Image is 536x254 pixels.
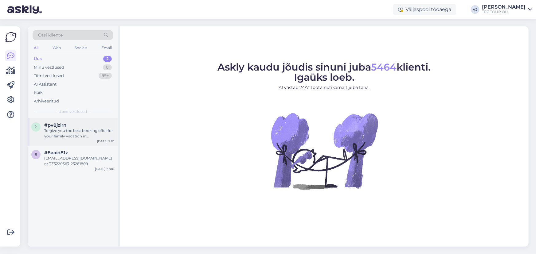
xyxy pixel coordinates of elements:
[482,5,532,14] a: [PERSON_NAME]TEZ TOUR OÜ
[44,156,114,167] div: [EMAIL_ADDRESS][DOMAIN_NAME] nr.TZ3220363-23281809
[35,125,37,129] span: p
[471,5,479,14] div: VJ
[34,64,64,71] div: Minu vestlused
[59,109,87,114] span: Uued vestlused
[44,128,114,139] div: To give you the best booking offer for your family vacation in [GEOGRAPHIC_DATA], we need a bit m...
[33,44,40,52] div: All
[103,64,112,71] div: 0
[34,90,43,96] div: Kõik
[393,4,456,15] div: Väljaspool tööaega
[269,96,380,206] img: No Chat active
[34,98,59,104] div: Arhiveeritud
[44,150,68,156] span: #8aaid81z
[34,73,64,79] div: Tiimi vestlused
[51,44,62,52] div: Web
[100,44,113,52] div: Email
[34,81,57,87] div: AI Assistent
[218,84,431,91] p: AI vastab 24/7. Tööta nutikamalt juba täna.
[44,122,66,128] span: #pv8jzlrn
[482,10,526,14] div: TEZ TOUR OÜ
[97,139,114,144] div: [DATE] 2:10
[99,73,112,79] div: 99+
[218,61,431,83] span: Askly kaudu jõudis sinuni juba klienti. Igaüks loeb.
[371,61,397,73] span: 5464
[103,56,112,62] div: 2
[34,56,42,62] div: Uus
[35,152,37,157] span: 8
[38,32,63,38] span: Otsi kliente
[95,167,114,171] div: [DATE] 19:00
[5,31,17,43] img: Askly Logo
[73,44,88,52] div: Socials
[482,5,526,10] div: [PERSON_NAME]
